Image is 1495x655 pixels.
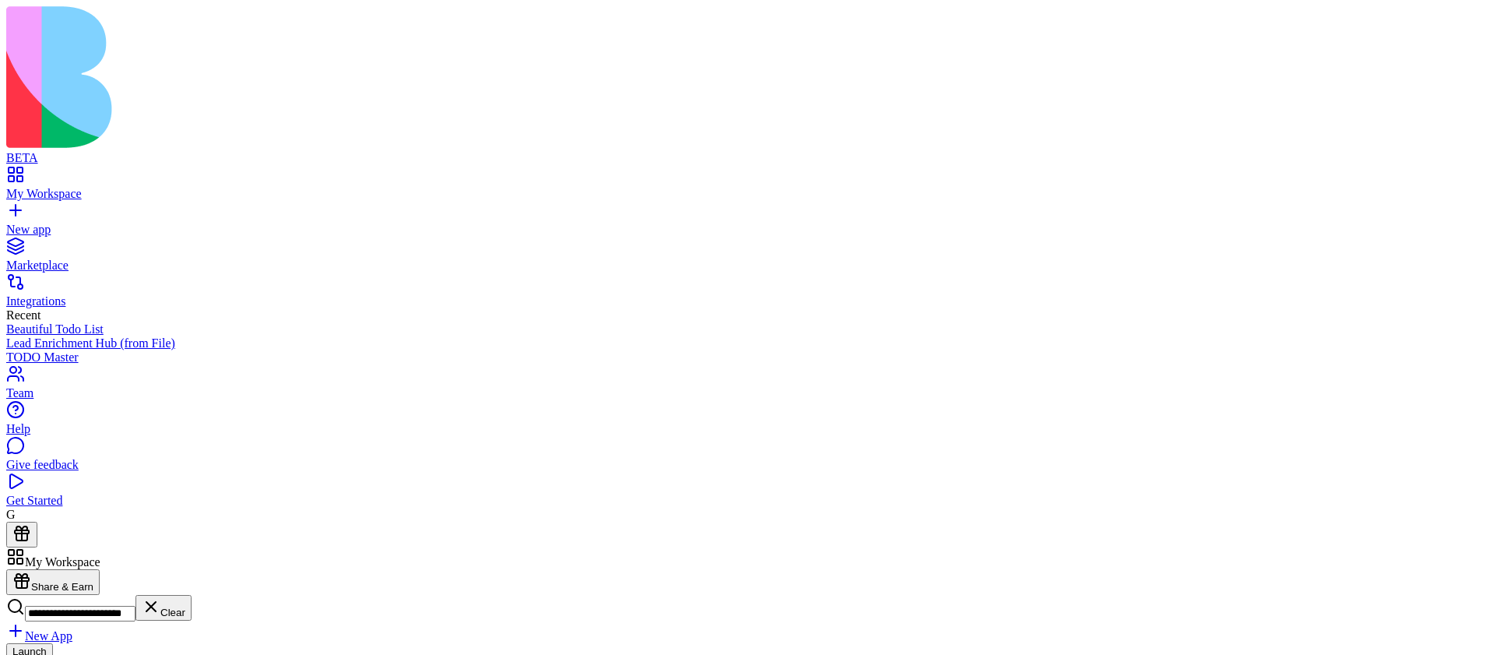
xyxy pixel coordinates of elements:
[6,336,1489,350] a: Lead Enrichment Hub (from File)
[6,173,1489,201] a: My Workspace
[6,308,40,322] span: Recent
[6,294,1489,308] div: Integrations
[25,555,100,569] span: My Workspace
[135,595,192,621] button: Clear
[6,629,72,643] a: New App
[6,223,1489,237] div: New app
[6,245,1489,273] a: Marketplace
[6,350,1489,364] a: TODO Master
[6,458,1489,472] div: Give feedback
[31,581,93,593] span: Share & Earn
[6,322,1489,336] a: Beautiful Todo List
[6,569,100,595] button: Share & Earn
[6,151,1489,165] div: BETA
[160,607,185,618] span: Clear
[6,408,1489,436] a: Help
[6,280,1489,308] a: Integrations
[6,6,632,148] img: logo
[6,508,16,521] span: G
[6,259,1489,273] div: Marketplace
[6,209,1489,237] a: New app
[6,372,1489,400] a: Team
[6,494,1489,508] div: Get Started
[6,386,1489,400] div: Team
[6,187,1489,201] div: My Workspace
[6,444,1489,472] a: Give feedback
[6,422,1489,436] div: Help
[6,480,1489,508] a: Get Started
[6,137,1489,165] a: BETA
